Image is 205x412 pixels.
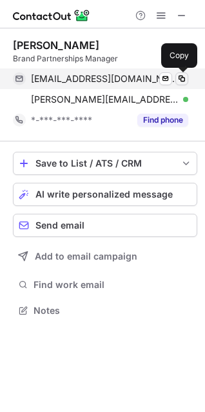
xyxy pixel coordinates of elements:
[35,189,173,200] span: AI write personalized message
[13,214,197,237] button: Send email
[13,245,197,268] button: Add to email campaign
[13,302,197,320] button: Notes
[31,94,179,105] span: [PERSON_NAME][EMAIL_ADDRESS][DOMAIN_NAME]
[13,183,197,206] button: AI write personalized message
[34,279,192,291] span: Find work email
[13,276,197,294] button: Find work email
[31,73,179,85] span: [EMAIL_ADDRESS][DOMAIN_NAME]
[13,39,99,52] div: [PERSON_NAME]
[35,158,175,169] div: Save to List / ATS / CRM
[13,8,90,23] img: ContactOut v5.3.10
[137,114,188,127] button: Reveal Button
[13,152,197,175] button: save-profile-one-click
[35,220,84,231] span: Send email
[13,53,197,65] div: Brand Partnerships Manager
[34,305,192,316] span: Notes
[35,251,137,262] span: Add to email campaign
